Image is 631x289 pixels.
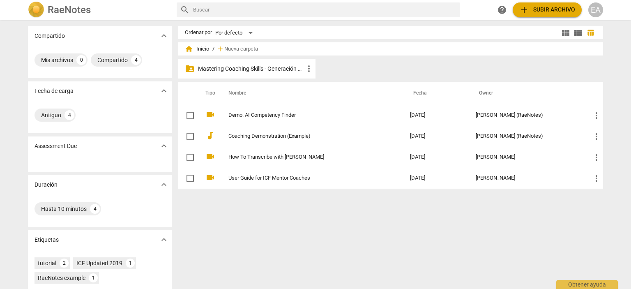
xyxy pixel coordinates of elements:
button: Lista [572,27,584,39]
span: videocam [205,173,215,183]
div: 2 [60,259,69,268]
a: LogoRaeNotes [28,2,170,18]
span: Inicio [185,45,209,53]
span: expand_more [159,235,169,245]
span: / [212,46,214,52]
div: Compartido [97,56,128,64]
span: more_vert [592,173,601,183]
p: Etiquetas [35,236,59,244]
button: EA [588,2,603,17]
span: expand_more [159,180,169,190]
button: Tabla [584,27,596,39]
th: Nombre [219,82,403,105]
th: Tipo [199,82,219,105]
p: Assessment Due [35,142,77,150]
div: 4 [64,110,74,120]
span: more_vert [592,132,601,141]
a: User Guide for ICF Mentor Coaches [228,175,380,181]
div: [PERSON_NAME] (RaeNotes) [476,112,578,118]
div: [PERSON_NAME] [476,154,578,160]
th: Owner [469,82,585,105]
span: Subir archivo [519,5,575,15]
span: folder_shared [185,64,195,74]
span: more_vert [304,64,314,74]
td: [DATE] [403,168,470,189]
span: add [216,45,224,53]
input: Buscar [193,3,457,16]
span: search [180,5,190,15]
span: videocam [205,152,215,162]
img: Logo [28,2,44,18]
button: Mostrar más [158,178,170,191]
span: view_module [561,28,571,38]
div: Hasta 10 minutos [41,205,87,213]
div: 4 [131,55,141,65]
span: Nueva carpeta [224,46,258,52]
button: Cuadrícula [560,27,572,39]
span: help [497,5,507,15]
div: 0 [76,55,86,65]
div: 4 [90,204,100,214]
div: Antiguo [41,111,61,119]
h2: RaeNotes [48,4,91,16]
div: Por defecto [215,26,256,39]
span: more_vert [592,111,601,120]
button: Mostrar más [158,140,170,152]
div: ICF Updated 2019 [76,259,122,267]
div: RaeNotes example [38,274,85,282]
p: Duración [35,180,58,189]
span: more_vert [592,153,601,162]
p: Fecha de carga [35,87,74,95]
span: expand_more [159,86,169,96]
a: Obtener ayuda [495,2,509,17]
span: audiotrack [205,131,215,141]
td: [DATE] [403,105,470,126]
div: Mis archivos [41,56,73,64]
div: [PERSON_NAME] (RaeNotes) [476,133,578,139]
a: Demo: AI Competency Finder [228,112,380,118]
th: Fecha [403,82,470,105]
div: [PERSON_NAME] [476,175,578,181]
button: Mostrar más [158,85,170,97]
button: Mostrar más [158,30,170,42]
span: table_chart [587,29,594,37]
div: Ordenar por [185,30,212,36]
td: [DATE] [403,126,470,147]
span: home [185,45,193,53]
div: 1 [126,259,135,268]
p: Compartido [35,32,65,40]
td: [DATE] [403,147,470,168]
span: view_list [573,28,583,38]
span: videocam [205,110,215,120]
span: expand_more [159,141,169,151]
button: Subir [513,2,582,17]
a: Coaching Demonstration (Example) [228,133,380,139]
div: Obtener ayuda [556,280,618,289]
p: Mastering Coaching Skills - Generación 32 [198,65,304,73]
div: 1 [89,273,98,282]
a: How To Transcribe with [PERSON_NAME] [228,154,380,160]
span: expand_more [159,31,169,41]
div: tutorial [38,259,56,267]
button: Mostrar más [158,234,170,246]
span: add [519,5,529,15]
